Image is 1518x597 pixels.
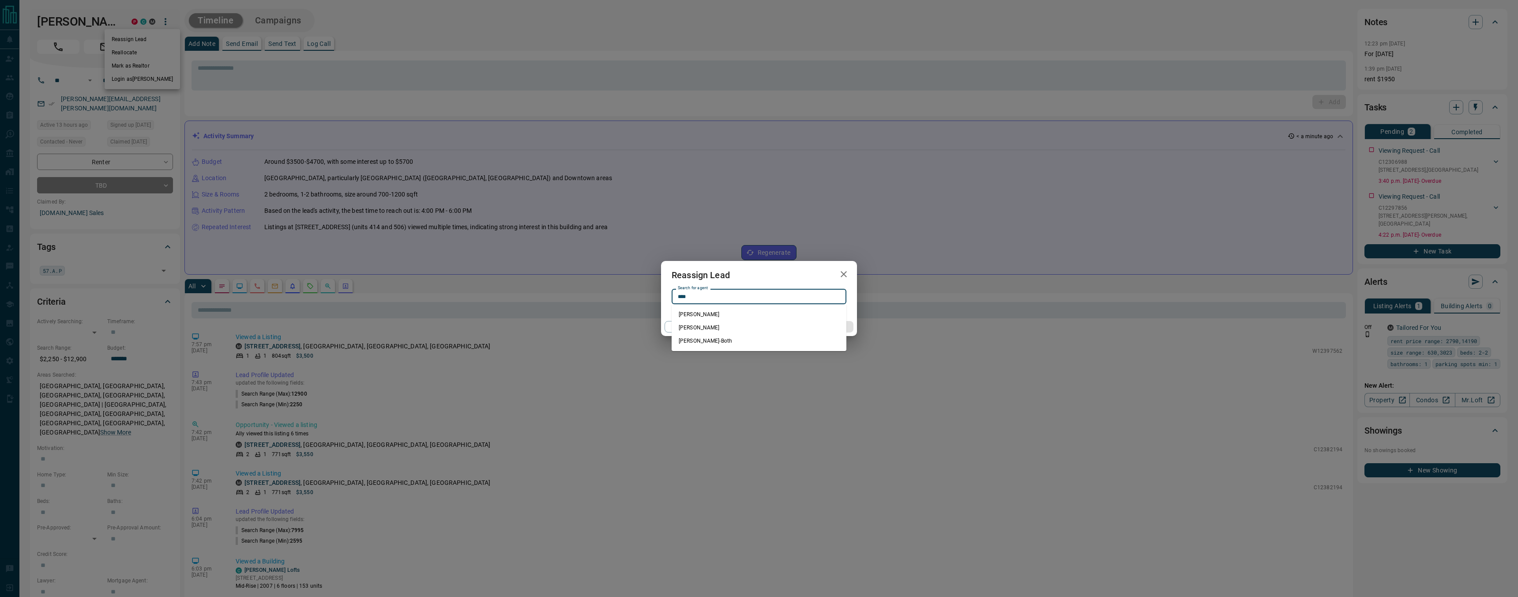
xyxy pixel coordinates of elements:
[678,285,708,291] label: Search for agent
[672,334,846,348] li: [PERSON_NAME]-Both
[661,261,740,289] h2: Reassign Lead
[665,321,740,333] button: Cancel
[672,308,846,321] li: [PERSON_NAME]
[672,321,846,334] li: [PERSON_NAME]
